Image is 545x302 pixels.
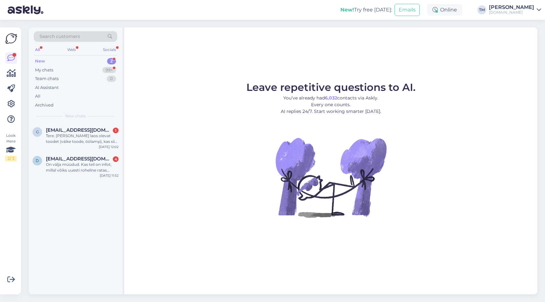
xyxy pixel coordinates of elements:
[35,58,45,64] div: New
[489,5,541,15] a: [PERSON_NAME][DOMAIN_NAME]
[107,76,116,82] div: 0
[100,173,119,178] div: [DATE] 11:52
[489,10,534,15] div: [DOMAIN_NAME]
[40,33,80,40] span: Search customers
[5,156,17,161] div: 2 / 3
[35,102,54,108] div: Archived
[340,7,354,13] b: New!
[34,46,41,54] div: All
[325,95,337,101] b: 6,032
[36,158,39,163] span: d
[46,133,119,144] div: Tere. [PERSON_NAME] laos olevat toodet (väike toode, öölamp), kas siis on võimalik juba laupäeval...
[102,46,117,54] div: Socials
[477,5,486,14] div: TM
[5,133,17,161] div: Look Here
[35,76,59,82] div: Team chats
[113,156,119,162] div: 4
[36,129,39,134] span: g
[107,58,116,64] div: 2
[340,6,392,14] div: Try free [DATE]:
[246,81,416,93] span: Leave repetitive questions to AI.
[46,127,112,133] span: germanmumma@gmail.com
[113,128,119,133] div: 1
[35,85,59,91] div: AI Assistant
[35,67,53,73] div: My chats
[395,4,420,16] button: Emails
[65,113,86,119] span: New chats
[5,33,17,45] img: Askly Logo
[427,4,462,16] div: Online
[489,5,534,10] div: [PERSON_NAME]
[66,46,77,54] div: Web
[35,93,40,99] div: All
[273,120,388,235] img: No Chat active
[246,95,416,115] p: You’ve already had contacts via Askly. Every one counts. AI replies 24/7. Start working smarter [...
[99,144,119,149] div: [DATE] 12:02
[46,162,119,173] div: On välja müüdud. Kas teil on infot, millal võiks uuesti roheline ratas müüki tulla? Aitah:)
[102,67,116,73] div: 99+
[46,156,112,162] span: donnupoiss@gmail.com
